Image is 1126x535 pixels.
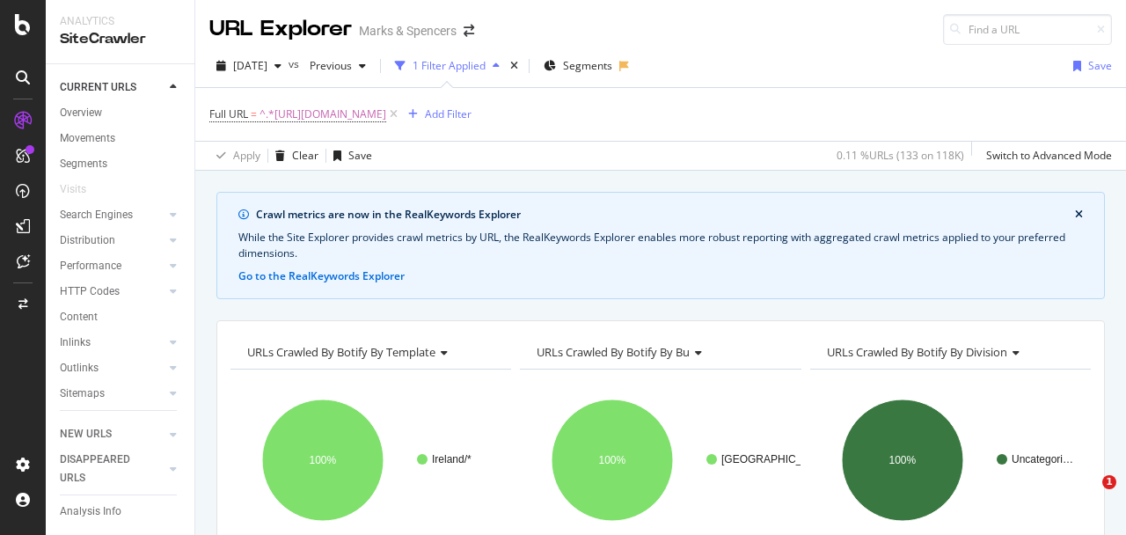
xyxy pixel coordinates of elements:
[244,338,495,366] h4: URLs Crawled By Botify By template
[60,282,165,301] a: HTTP Codes
[721,453,831,465] text: [GEOGRAPHIC_DATA]
[60,308,182,326] a: Content
[256,207,1075,223] div: Crawl metrics are now in the RealKeywords Explorer
[209,142,260,170] button: Apply
[233,58,267,73] span: 2025 Aug. 9th
[303,52,373,80] button: Previous
[60,308,98,326] div: Content
[425,106,472,121] div: Add Filter
[1066,52,1112,80] button: Save
[60,155,182,173] a: Segments
[60,418,182,436] a: Url Explorer
[533,338,785,366] h4: URLs Crawled By Botify By bu
[238,230,1083,261] div: While the Site Explorer provides crawl metrics by URL, the RealKeywords Explorer enables more rob...
[60,425,112,443] div: NEW URLS
[401,104,472,125] button: Add Filter
[209,52,289,80] button: [DATE]
[1102,475,1116,489] span: 1
[60,180,86,199] div: Visits
[216,192,1105,299] div: info banner
[60,129,115,148] div: Movements
[823,338,1075,366] h4: URLs Crawled By Botify By division
[60,418,114,436] div: Url Explorer
[60,359,99,377] div: Outlinks
[268,142,318,170] button: Clear
[60,78,165,97] a: CURRENT URLS
[60,104,102,122] div: Overview
[348,148,372,163] div: Save
[1066,475,1108,517] iframe: Intercom live chat
[60,333,91,352] div: Inlinks
[359,22,457,40] div: Marks & Spencers
[233,148,260,163] div: Apply
[238,268,405,284] button: Go to the RealKeywords Explorer
[60,333,165,352] a: Inlinks
[60,282,120,301] div: HTTP Codes
[943,14,1112,45] input: Find a URL
[260,102,386,127] span: ^.*[URL][DOMAIN_NAME]
[60,206,133,224] div: Search Engines
[60,502,121,521] div: Analysis Info
[986,148,1112,163] div: Switch to Advanced Mode
[60,206,165,224] a: Search Engines
[289,56,303,71] span: vs
[979,142,1112,170] button: Switch to Advanced Mode
[60,502,182,521] a: Analysis Info
[209,106,248,121] span: Full URL
[60,257,165,275] a: Performance
[60,451,165,487] a: DISAPPEARED URLS
[60,425,165,443] a: NEW URLS
[537,52,619,80] button: Segments
[563,58,612,73] span: Segments
[247,344,435,360] span: URLs Crawled By Botify By template
[1071,203,1087,226] button: close banner
[413,58,486,73] div: 1 Filter Applied
[310,454,337,466] text: 100%
[60,104,182,122] a: Overview
[60,14,180,29] div: Analytics
[251,106,257,121] span: =
[1012,453,1073,465] text: Uncategori…
[60,257,121,275] div: Performance
[599,454,626,466] text: 100%
[60,231,115,250] div: Distribution
[537,344,690,360] span: URLs Crawled By Botify By bu
[464,25,474,37] div: arrow-right-arrow-left
[60,451,149,487] div: DISAPPEARED URLS
[60,231,165,250] a: Distribution
[60,29,180,49] div: SiteCrawler
[303,58,352,73] span: Previous
[388,52,507,80] button: 1 Filter Applied
[888,454,916,466] text: 100%
[292,148,318,163] div: Clear
[60,78,136,97] div: CURRENT URLS
[326,142,372,170] button: Save
[1088,58,1112,73] div: Save
[60,180,104,199] a: Visits
[432,453,472,465] text: Ireland/*
[837,148,964,163] div: 0.11 % URLs ( 133 on 118K )
[827,344,1007,360] span: URLs Crawled By Botify By division
[507,57,522,75] div: times
[209,14,352,44] div: URL Explorer
[60,155,107,173] div: Segments
[60,129,182,148] a: Movements
[60,385,105,403] div: Sitemaps
[60,385,165,403] a: Sitemaps
[60,359,165,377] a: Outlinks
